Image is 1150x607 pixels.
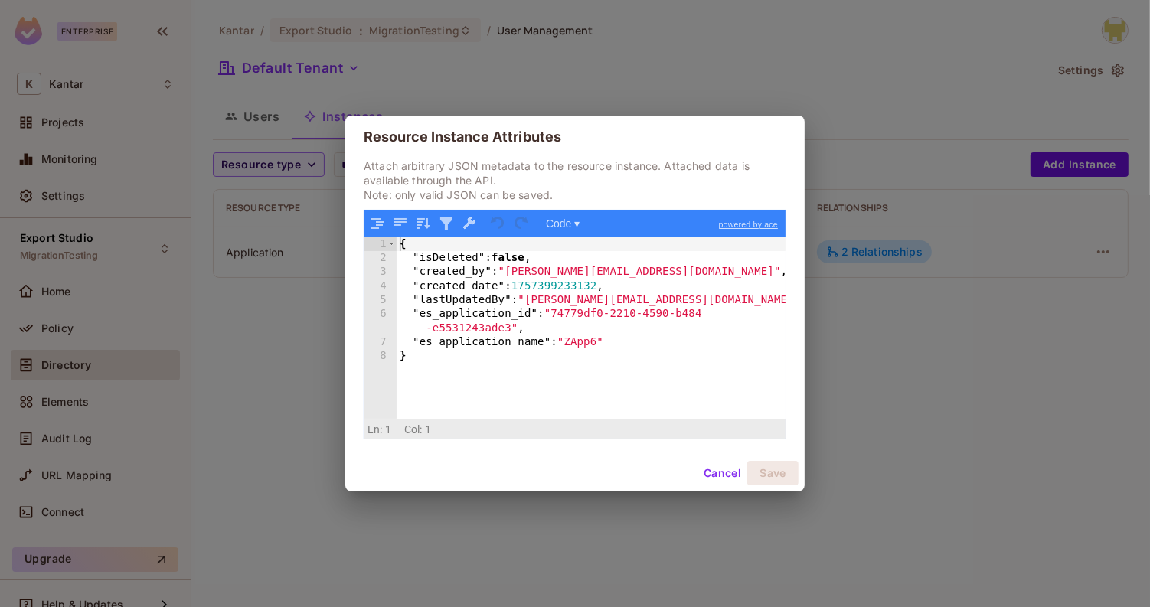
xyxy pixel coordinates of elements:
[368,423,382,436] span: Ln:
[368,214,387,233] button: Format JSON data, with proper indentation and line feeds (Ctrl+I)
[364,293,397,307] div: 5
[364,349,397,363] div: 8
[459,214,479,233] button: Repair JSON: fix quotes and escape characters, remove comments and JSONP notation, turn JavaScrip...
[385,423,391,436] span: 1
[364,335,397,349] div: 7
[698,461,747,485] button: Cancel
[390,214,410,233] button: Compact JSON data, remove all whitespaces (Ctrl+Shift+I)
[413,214,433,233] button: Sort contents
[364,265,397,279] div: 3
[364,279,397,293] div: 4
[364,158,786,202] p: Attach arbitrary JSON metadata to the resource instance. Attached data is available through the A...
[364,251,397,265] div: 2
[488,214,508,233] button: Undo last action (Ctrl+Z)
[747,461,799,485] button: Save
[364,237,397,251] div: 1
[345,116,805,158] h2: Resource Instance Attributes
[511,214,531,233] button: Redo (Ctrl+Shift+Z)
[364,307,397,335] div: 6
[425,423,431,436] span: 1
[541,214,585,233] button: Code ▾
[436,214,456,233] button: Filter, sort, or transform contents
[404,423,423,436] span: Col:
[711,210,786,238] a: powered by ace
